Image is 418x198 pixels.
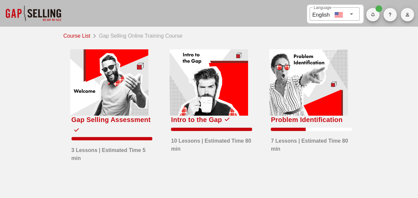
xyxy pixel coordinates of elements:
a: Course List [64,31,93,40]
div: LanguageEnglish [310,7,359,21]
div: 3 Lessons | Estimated Time 5 min [71,143,153,162]
div: Gap Selling Assessment [71,114,151,125]
div: English [312,9,330,19]
div: Gap Selling Online Training Course [96,31,182,40]
div: Intro to the Gap [171,114,222,125]
span: Badge [375,5,382,12]
label: Language [314,5,331,10]
div: 7 Lessons | Estimated Time 80 min [271,134,352,153]
div: 10 Lessons | Estimated Time 80 min [171,134,252,153]
div: Problem Identification [271,114,343,125]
